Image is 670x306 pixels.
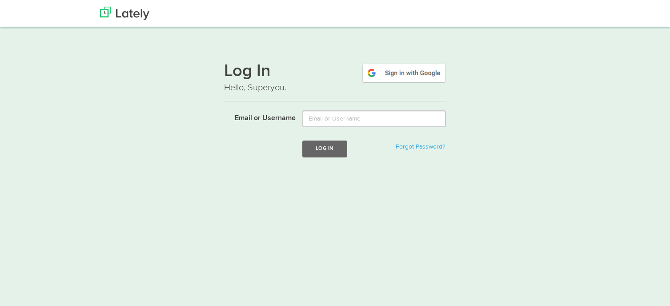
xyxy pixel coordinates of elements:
[217,110,296,124] label: Email or Username
[361,63,446,83] img: google-signin.png
[302,141,347,157] button: Log In
[302,110,446,127] input: Email or Username
[224,81,446,94] p: Hello, Superyou.
[224,63,446,81] h1: Log In
[100,7,149,20] img: Lately
[396,144,445,150] a: Forgot Password?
